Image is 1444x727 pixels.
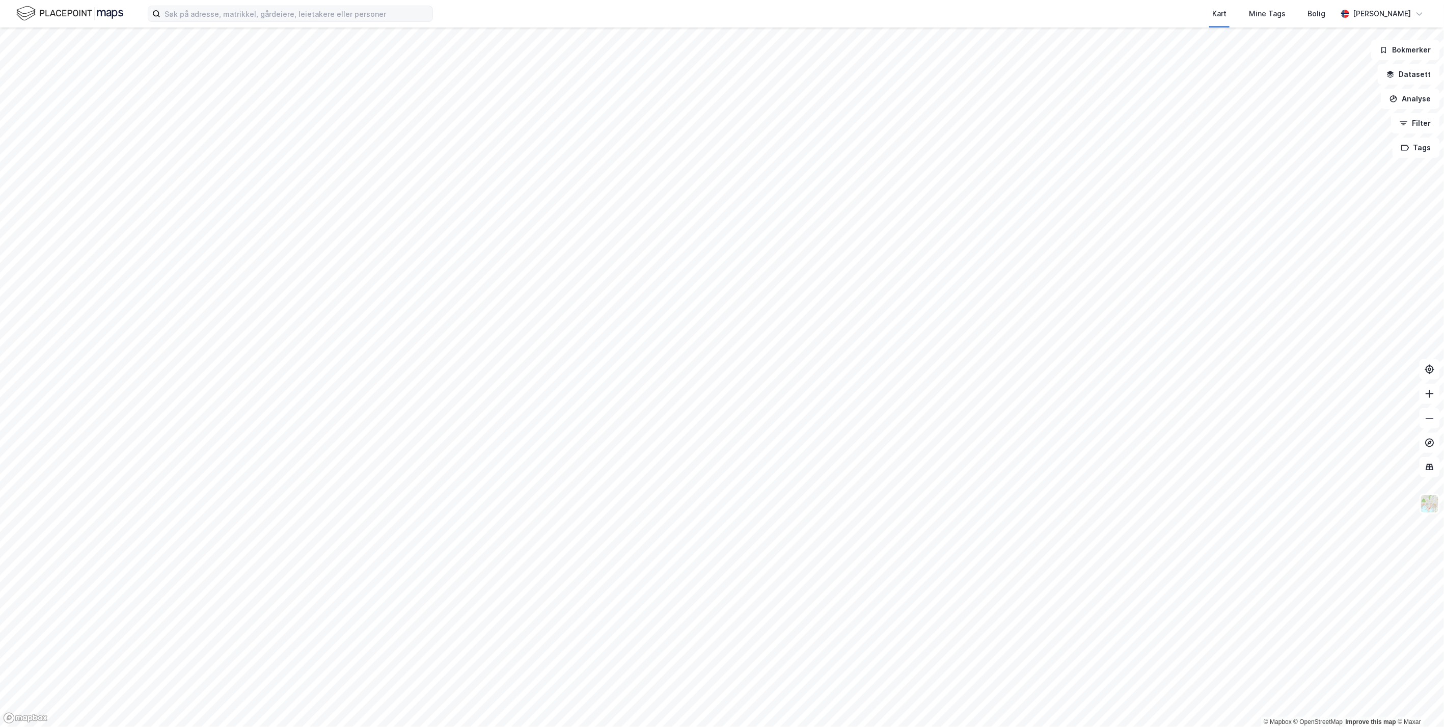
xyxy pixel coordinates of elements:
[1393,678,1444,727] div: Kontrollprogram for chat
[160,6,432,21] input: Søk på adresse, matrikkel, gårdeiere, leietakere eller personer
[1393,678,1444,727] iframe: Chat Widget
[1308,8,1326,20] div: Bolig
[1294,718,1343,725] a: OpenStreetMap
[1249,8,1286,20] div: Mine Tags
[16,5,123,22] img: logo.f888ab2527a4732fd821a326f86c7f29.svg
[1391,113,1440,133] button: Filter
[1346,718,1396,725] a: Improve this map
[1353,8,1411,20] div: [PERSON_NAME]
[1381,89,1440,109] button: Analyse
[3,712,48,724] a: Mapbox homepage
[1378,64,1440,85] button: Datasett
[1420,494,1439,514] img: Z
[1212,8,1227,20] div: Kart
[1393,138,1440,158] button: Tags
[1371,40,1440,60] button: Bokmerker
[1264,718,1292,725] a: Mapbox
